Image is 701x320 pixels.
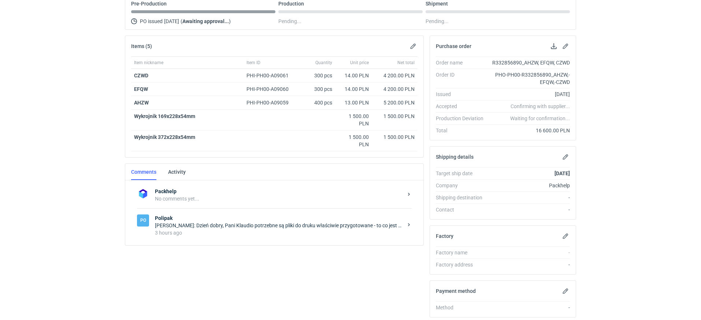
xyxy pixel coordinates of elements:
[134,134,195,140] strong: Wykrojnik 372x228x54mm
[436,304,489,311] div: Method
[489,71,570,86] div: PHO-PH00-R332856890_AHZW,-EFQW,-CZWD
[155,222,403,229] div: [PERSON_NAME]: Dzień dobry, Pani Klaudio potrzebne są pliki do druku właściwie przygotowane - to ...
[436,91,489,98] div: Issued
[561,42,570,51] button: Edit purchase order
[375,99,415,106] div: 5 200.00 PLN
[338,133,369,148] div: 1 500.00 PLN
[229,18,231,24] span: )
[426,1,448,7] p: Shipment
[436,71,489,86] div: Order ID
[131,1,167,7] p: Pre-Production
[489,182,570,189] div: Packhelp
[134,60,163,66] span: Item nickname
[131,164,156,180] a: Comments
[375,113,415,120] div: 1 500.00 PLN
[555,170,570,176] strong: [DATE]
[489,127,570,134] div: 16 600.00 PLN
[246,60,260,66] span: Item ID
[436,170,489,177] div: Target ship date
[155,188,403,195] strong: Packhelp
[246,85,296,93] div: PHI-PH00-A09060
[338,85,369,93] div: 14.00 PLN
[137,214,149,227] figcaption: Po
[134,100,149,106] a: AHZW
[338,113,369,127] div: 1 500.00 PLN
[338,72,369,79] div: 14.00 PLN
[155,229,403,236] div: 3 hours ago
[298,96,335,110] div: 400 pcs
[397,60,415,66] span: Net total
[134,113,195,119] strong: Wykrojnik 169x228x54mm
[298,82,335,96] div: 300 pcs
[511,103,570,109] em: Confirming with supplier...
[489,249,570,256] div: -
[134,73,148,78] a: CZWD
[375,133,415,141] div: 1 500.00 PLN
[182,18,229,24] strong: Awaiting approval...
[436,194,489,201] div: Shipping destination
[298,69,335,82] div: 300 pcs
[510,115,570,122] em: Waiting for confirmation...
[131,43,152,49] h2: Items (5)
[436,261,489,268] div: Factory address
[350,60,369,66] span: Unit price
[436,59,489,66] div: Order name
[489,304,570,311] div: -
[436,154,474,160] h2: Shipping details
[315,60,332,66] span: Quantity
[489,206,570,213] div: -
[561,287,570,295] button: Edit payment method
[489,261,570,268] div: -
[246,72,296,79] div: PHI-PH00-A09061
[436,206,489,213] div: Contact
[131,17,275,26] div: PO issued
[426,17,570,26] div: Pending...
[246,99,296,106] div: PHI-PH00-A09059
[561,152,570,161] button: Edit shipping details
[155,195,403,202] div: No comments yet...
[164,17,179,26] span: [DATE]
[489,194,570,201] div: -
[436,127,489,134] div: Total
[561,232,570,240] button: Edit factory details
[489,59,570,66] div: R332856890_AHZW, EFQW, CZWD
[278,1,304,7] p: Production
[338,99,369,106] div: 13.00 PLN
[436,249,489,256] div: Factory name
[436,115,489,122] div: Production Deviation
[436,182,489,189] div: Company
[137,214,149,227] div: Polipak
[155,214,403,222] strong: Polipak
[436,43,471,49] h2: Purchase order
[436,233,453,239] h2: Factory
[375,72,415,79] div: 4 200.00 PLN
[549,42,558,51] button: Download PO
[375,85,415,93] div: 4 200.00 PLN
[436,288,476,294] h2: Payment method
[134,86,148,92] a: EFQW
[168,164,186,180] a: Activity
[278,17,301,26] span: Pending...
[489,91,570,98] div: [DATE]
[436,103,489,110] div: Accepted
[181,18,182,24] span: (
[137,188,149,200] img: Packhelp
[409,42,418,51] button: Edit items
